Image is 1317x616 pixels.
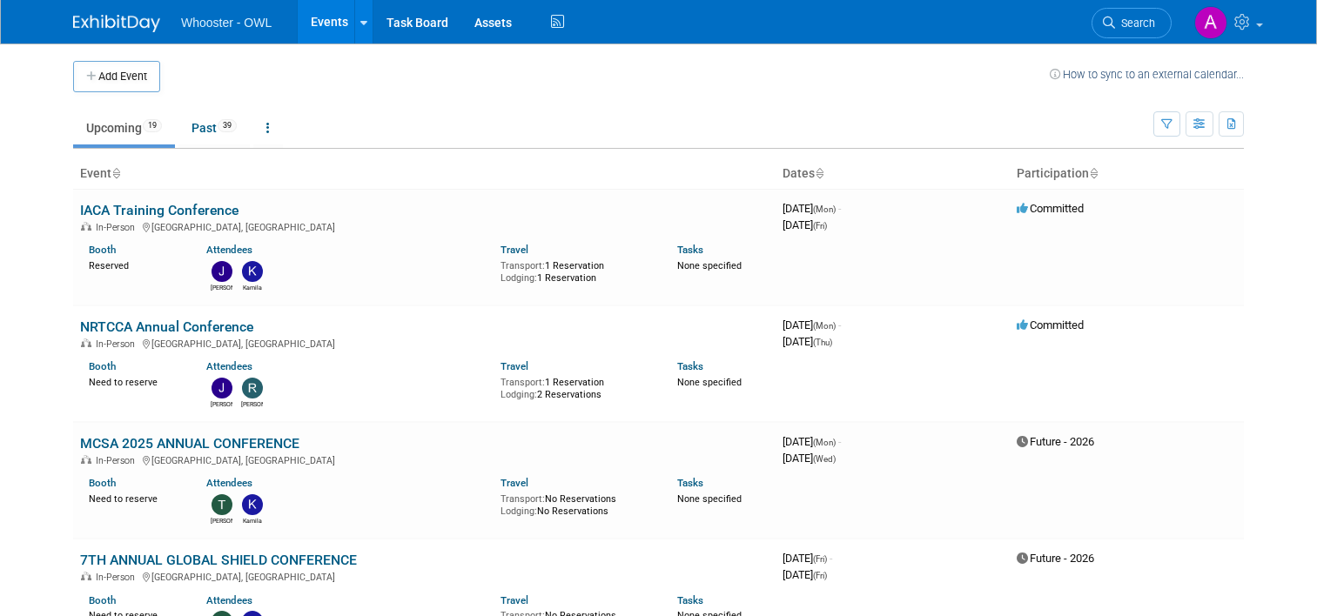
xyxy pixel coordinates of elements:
span: 39 [218,119,237,132]
span: Future - 2026 [1017,435,1094,448]
a: Booth [89,244,116,256]
a: Travel [501,477,528,489]
span: (Fri) [813,571,827,580]
img: ExhibitDay [73,15,160,32]
img: Kamila Castaneda [242,261,263,282]
span: (Thu) [813,338,832,347]
span: [DATE] [783,452,836,465]
span: None specified [677,493,742,505]
a: 7TH ANNUAL GLOBAL SHIELD CONFERENCE [80,552,357,568]
th: Participation [1010,159,1244,189]
div: Need to reserve [89,373,180,389]
div: Reserved [89,257,180,272]
a: Sort by Start Date [815,166,823,180]
div: Kamila Castaneda [241,515,263,526]
span: In-Person [96,222,140,233]
div: Travis Dykes [211,515,232,526]
img: In-Person Event [81,222,91,231]
img: In-Person Event [81,572,91,580]
span: Lodging: [501,272,537,284]
a: MCSA 2025 ANNUAL CONFERENCE [80,435,299,452]
span: Lodging: [501,506,537,517]
button: Add Event [73,61,160,92]
th: Dates [776,159,1010,189]
span: - [830,552,832,565]
a: Tasks [677,477,703,489]
span: [DATE] [783,202,841,215]
img: Julia Haber [212,261,232,282]
div: Julia Haber [211,282,232,292]
a: Sort by Participation Type [1089,166,1098,180]
a: Tasks [677,360,703,372]
span: Lodging: [501,389,537,400]
span: [DATE] [783,318,841,331]
span: [DATE] [783,568,827,581]
span: - [838,202,841,215]
span: (Mon) [813,438,836,447]
span: Transport: [501,493,545,505]
div: [GEOGRAPHIC_DATA], [GEOGRAPHIC_DATA] [80,336,769,350]
a: Tasks [677,244,703,256]
img: Travis Dykes [212,494,232,515]
span: [DATE] [783,435,841,448]
span: In-Person [96,338,140,350]
div: Kamila Castaneda [241,282,263,292]
span: [DATE] [783,552,832,565]
a: Travel [501,244,528,256]
a: Tasks [677,594,703,606]
a: Past39 [178,111,250,144]
a: NRTCCA Annual Conference [80,318,253,335]
span: (Mon) [813,204,836,214]
a: Attendees [206,244,252,256]
a: Travel [501,360,528,372]
span: (Mon) [813,321,836,331]
span: - [838,318,841,331]
a: Attendees [206,594,252,606]
img: In-Person Event [81,338,91,347]
div: [GEOGRAPHIC_DATA], [GEOGRAPHIC_DATA] [80,452,769,466]
span: None specified [677,260,742,271]
a: Attendees [206,477,252,489]
span: In-Person [96,572,140,583]
a: Search [1092,8,1172,38]
img: Kamila Castaneda [242,494,263,515]
img: Abe Romero [1194,6,1227,39]
a: Booth [89,594,116,606]
div: James Justus [211,398,232,409]
span: - [838,435,841,448]
span: Future - 2026 [1017,552,1094,565]
a: Booth [89,360,116,372]
div: [GEOGRAPHIC_DATA], [GEOGRAPHIC_DATA] [80,569,769,583]
a: Sort by Event Name [111,166,120,180]
div: 1 Reservation 2 Reservations [501,373,651,400]
a: Booth [89,477,116,489]
a: Travel [501,594,528,606]
div: 1 Reservation 1 Reservation [501,257,651,284]
img: Robert Dugan [242,378,263,398]
div: Robert Dugan [241,398,263,409]
span: Committed [1017,202,1084,215]
th: Event [73,159,776,189]
img: In-Person Event [81,455,91,464]
span: (Wed) [813,454,836,464]
span: Search [1115,17,1155,30]
span: [DATE] [783,218,827,231]
span: (Fri) [813,554,827,564]
a: IACA Training Conference [80,202,239,218]
a: Attendees [206,360,252,372]
span: In-Person [96,455,140,466]
span: (Fri) [813,221,827,231]
span: Committed [1017,318,1084,331]
span: Transport: [501,260,545,271]
span: None specified [677,377,742,388]
img: James Justus [212,378,232,398]
div: Need to reserve [89,490,180,506]
a: How to sync to an external calendar... [1050,68,1244,81]
span: Whooster - OWL [181,16,272,30]
a: Upcoming19 [73,111,175,144]
div: No Reservations No Reservations [501,490,651,517]
span: [DATE] [783,335,832,348]
span: Transport: [501,377,545,388]
span: 19 [143,119,162,132]
div: [GEOGRAPHIC_DATA], [GEOGRAPHIC_DATA] [80,219,769,233]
